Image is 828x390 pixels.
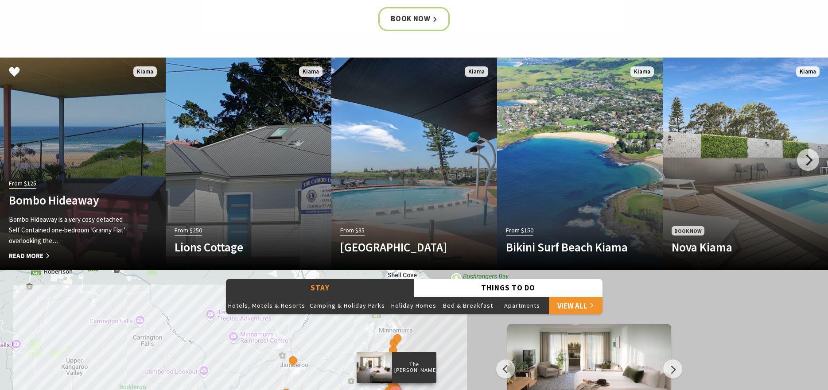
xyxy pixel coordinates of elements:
span: From $35 [340,225,365,236]
h4: Lions Cottage [175,240,298,254]
h4: Bikini Surf Beach Kiama [506,240,629,254]
button: See detail about Jamberoo Pub and Saleyard Motel [287,355,299,366]
span: From $150 [506,225,533,236]
a: Book now [378,7,450,31]
span: Book Now [672,226,704,236]
span: Kiama [630,66,654,77]
span: Kiama [796,66,820,77]
span: From $250 [175,225,202,236]
button: Bed & Breakfast [441,297,495,314]
button: Next [663,359,682,378]
span: Kiama [299,66,323,77]
button: Previous [496,359,515,378]
button: See detail about Casa Mar Azul [387,344,398,355]
a: From $35 [GEOGRAPHIC_DATA] Kiama [331,58,497,270]
button: Apartments [495,297,549,314]
button: See detail about Beach House on Johnson [392,332,403,344]
h4: Bombo Hideaway [9,193,132,207]
a: From $250 Lions Cottage Kiama [166,58,331,270]
span: Kiama [465,66,488,77]
span: Read More [9,251,132,261]
button: Stay [226,279,414,297]
span: Kiama [133,66,157,77]
a: View All [549,297,603,314]
p: Bombo Hideaway is a very cosy detached Self Contained one-bedroom ‘Granny Flat’ overlooking the… [9,214,132,246]
h4: [GEOGRAPHIC_DATA] [340,240,463,254]
a: From $150 Bikini Surf Beach Kiama Kiama [497,58,663,270]
button: Holiday Homes [387,297,441,314]
button: See detail about That Retro Place Kiama [376,373,388,384]
button: Hotels, Motels & Resorts [226,297,307,314]
h4: Nova Kiama [672,240,795,254]
p: The [PERSON_NAME] [392,360,436,374]
span: From $125 [9,178,36,189]
button: Camping & Holiday Parks [307,297,387,314]
button: Things To Do [414,279,603,297]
